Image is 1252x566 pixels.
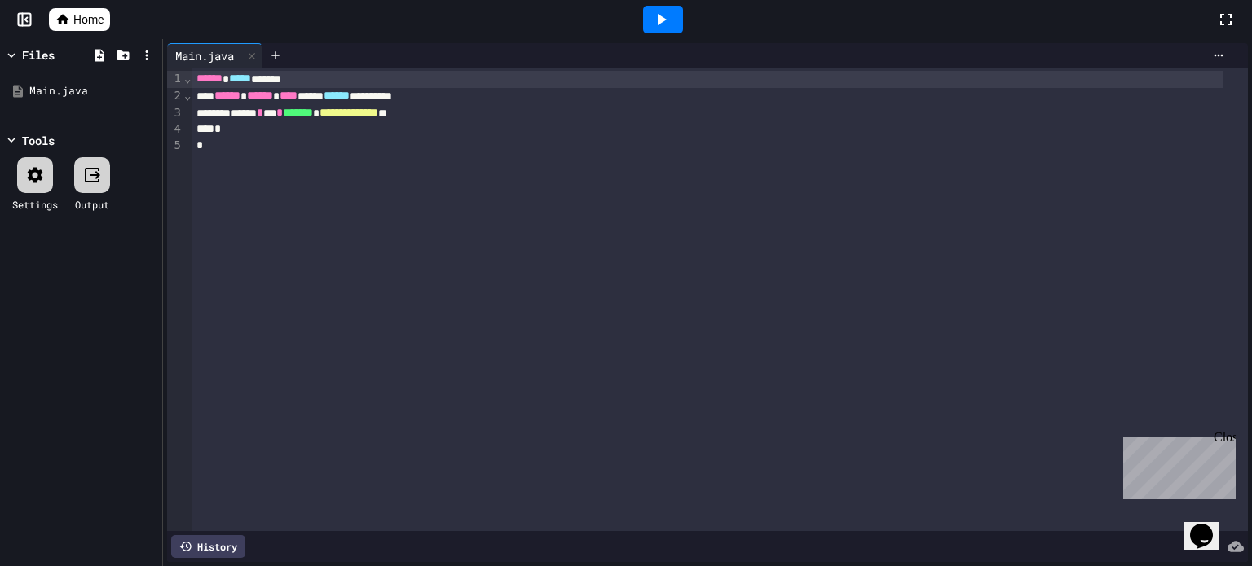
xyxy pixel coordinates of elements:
div: Main.java [29,83,156,99]
div: Chat with us now!Close [7,7,112,103]
div: Files [22,46,55,64]
div: Output [75,197,109,212]
div: Settings [12,197,58,212]
div: Main.java [167,43,262,68]
a: Home [49,8,110,31]
div: Main.java [167,47,242,64]
div: 5 [167,138,183,154]
div: 4 [167,121,183,138]
div: 2 [167,88,183,105]
span: Home [73,11,104,28]
span: Fold line [183,72,192,85]
div: 3 [167,105,183,122]
div: History [171,535,245,558]
iframe: chat widget [1184,501,1236,550]
iframe: chat widget [1117,430,1236,499]
div: 1 [167,71,183,88]
span: Fold line [183,89,192,102]
div: Tools [22,132,55,149]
